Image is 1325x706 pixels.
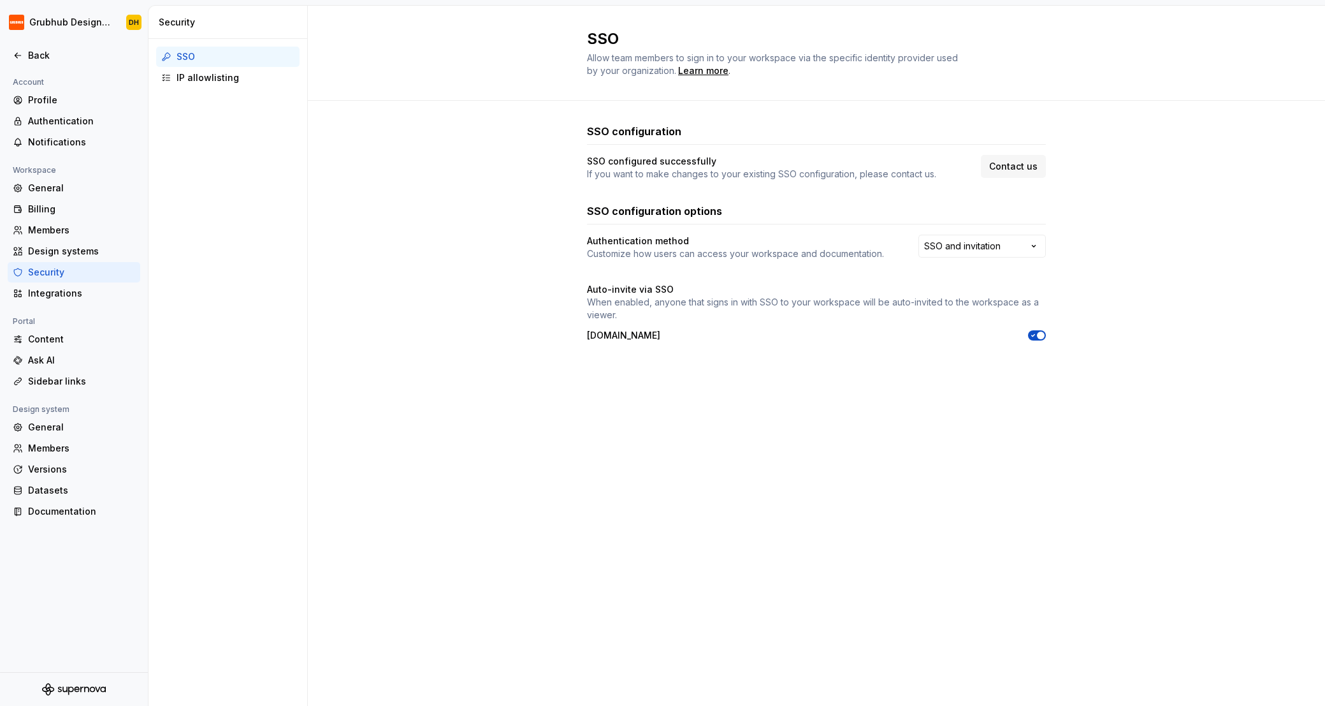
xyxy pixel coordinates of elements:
[587,203,722,219] h3: SSO configuration options
[8,402,75,417] div: Design system
[587,247,884,260] p: Customize how users can access your workspace and documentation.
[28,136,135,149] div: Notifications
[28,182,135,195] div: General
[587,235,689,247] h4: Authentication method
[8,417,140,438] a: General
[676,66,730,76] span: .
[8,241,140,261] a: Design systems
[28,505,135,518] div: Documentation
[8,459,140,480] a: Versions
[587,296,1046,321] p: When enabled, anyone that signs in with SSO to your workspace will be auto-invited to the workspa...
[8,262,140,283] a: Security
[159,16,302,29] div: Security
[156,47,300,67] a: SSO
[8,371,140,392] a: Sidebar links
[8,163,61,178] div: Workspace
[981,155,1046,178] a: Contact us
[678,64,728,77] a: Learn more
[28,115,135,128] div: Authentication
[28,442,135,455] div: Members
[989,160,1038,173] span: Contact us
[28,375,135,388] div: Sidebar links
[42,683,106,696] svg: Supernova Logo
[28,94,135,107] div: Profile
[587,52,960,76] span: Allow team members to sign in to your workspace via the specific identity provider used by your o...
[28,287,135,300] div: Integrations
[28,354,135,367] div: Ask AI
[28,224,135,237] div: Members
[587,124,681,139] h3: SSO configuration
[587,329,660,342] p: [DOMAIN_NAME]
[587,168,936,180] p: If you want to make changes to your existing SSO configuration, please contact us.
[28,421,135,434] div: General
[8,132,140,152] a: Notifications
[156,68,300,88] a: IP allowlisting
[28,245,135,258] div: Design systems
[29,16,111,29] div: Grubhub Design System
[8,438,140,459] a: Members
[8,220,140,240] a: Members
[177,50,294,63] div: SSO
[28,463,135,476] div: Versions
[8,480,140,501] a: Datasets
[9,15,24,30] img: 4e8d6f31-f5cf-47b4-89aa-e4dec1dc0822.png
[8,75,49,90] div: Account
[8,329,140,349] a: Content
[8,111,140,131] a: Authentication
[28,203,135,216] div: Billing
[587,29,1031,49] h2: SSO
[3,8,145,36] button: Grubhub Design SystemDH
[28,49,135,62] div: Back
[8,350,140,371] a: Ask AI
[8,199,140,219] a: Billing
[28,333,135,346] div: Content
[8,501,140,522] a: Documentation
[177,71,294,84] div: IP allowlisting
[587,283,674,296] h4: Auto-invite via SSO
[28,266,135,279] div: Security
[8,178,140,198] a: General
[8,45,140,66] a: Back
[8,283,140,304] a: Integrations
[8,90,140,110] a: Profile
[129,17,139,27] div: DH
[28,484,135,497] div: Datasets
[587,155,716,168] h4: SSO configured successfully
[8,314,40,329] div: Portal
